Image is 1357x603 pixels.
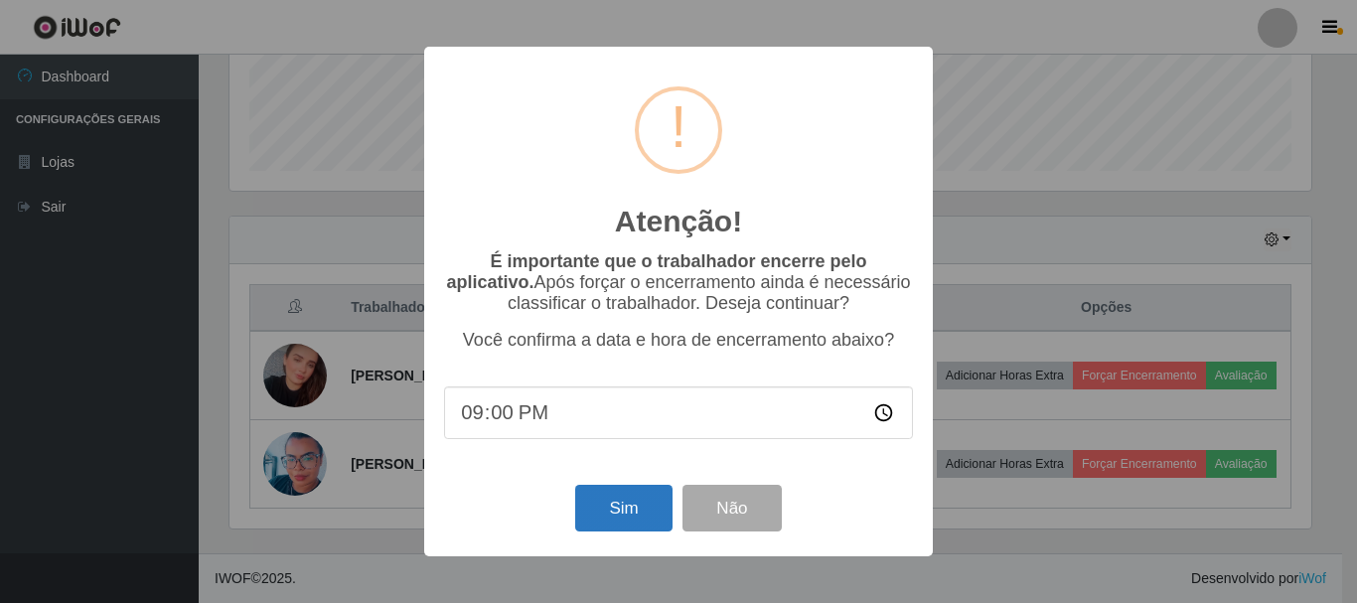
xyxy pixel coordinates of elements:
p: Após forçar o encerramento ainda é necessário classificar o trabalhador. Deseja continuar? [444,251,913,314]
button: Sim [575,485,672,531]
h2: Atenção! [615,204,742,239]
p: Você confirma a data e hora de encerramento abaixo? [444,330,913,351]
b: É importante que o trabalhador encerre pelo aplicativo. [446,251,866,292]
button: Não [682,485,781,531]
